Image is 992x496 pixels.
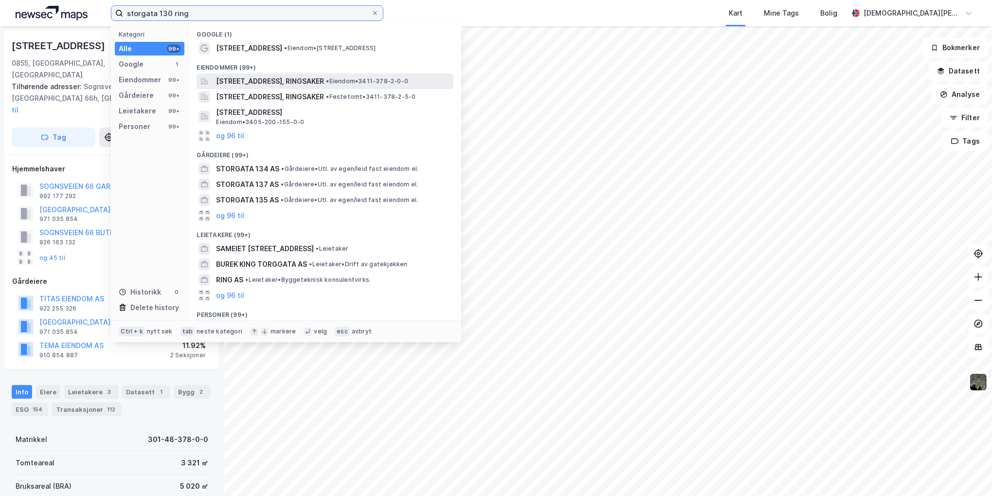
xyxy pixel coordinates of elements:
[309,260,312,268] span: •
[119,105,156,117] div: Leietakere
[326,93,415,101] span: Festetomt • 3411-378-2-5-0
[284,44,287,52] span: •
[864,7,961,19] div: [DEMOGRAPHIC_DATA][PERSON_NAME]
[180,480,208,492] div: 5 020 ㎡
[64,385,118,399] div: Leietakere
[39,239,75,246] div: 926 163 132
[281,165,418,173] span: Gårdeiere • Utl. av egen/leid fast eiendom el.
[316,245,348,253] span: Leietaker
[105,387,114,397] div: 3
[12,38,107,54] div: [STREET_ADDRESS]
[39,351,78,359] div: 910 854 887
[216,274,243,286] span: RING AS
[245,276,371,284] span: Leietaker • Byggeteknisk konsulentvirks.
[189,223,461,241] div: Leietakere (99+)
[119,74,161,86] div: Eiendommer
[119,327,145,336] div: Ctrl + k
[189,303,461,321] div: Personer (99+)
[39,215,78,223] div: 971 035 854
[119,43,132,55] div: Alle
[216,91,324,103] span: [STREET_ADDRESS], RINGSAKER
[326,77,329,85] span: •
[52,403,121,416] div: Transaksjoner
[216,163,279,175] span: STORGATA 134 AS
[189,56,461,73] div: Eiendommer (99+)
[122,385,170,399] div: Datasett
[181,457,208,469] div: 3 321 ㎡
[216,243,314,255] span: SAMEIET [STREET_ADDRESS]
[335,327,350,336] div: esc
[216,258,307,270] span: BUREK KING TORGGATA AS
[216,194,279,206] span: STORGATA 135 AS
[119,286,161,298] div: Historikk
[119,31,184,38] div: Kategori
[31,404,44,414] div: 154
[170,340,206,351] div: 11.92%
[216,42,282,54] span: [STREET_ADDRESS]
[943,449,992,496] iframe: Chat Widget
[309,260,407,268] span: Leietaker • Drift av gatekjøkken
[105,404,117,414] div: 112
[167,107,180,115] div: 99+
[119,90,154,101] div: Gårdeiere
[12,57,136,81] div: 0855, [GEOGRAPHIC_DATA], [GEOGRAPHIC_DATA]
[216,75,324,87] span: [STREET_ADDRESS], RINGSAKER
[326,93,329,100] span: •
[12,276,212,287] div: Gårdeiere
[189,23,461,40] div: Google (1)
[245,276,248,283] span: •
[147,328,173,335] div: nytt søk
[271,328,296,335] div: markere
[12,81,204,116] div: Sognsveien 66j, [GEOGRAPHIC_DATA] 66h, [GEOGRAPHIC_DATA] 66g
[216,130,244,142] button: og 96 til
[922,38,988,57] button: Bokmerker
[197,387,206,397] div: 2
[197,328,242,335] div: neste kategori
[189,144,461,161] div: Gårdeiere (99+)
[216,290,244,301] button: og 96 til
[352,328,372,335] div: avbryt
[932,85,988,104] button: Analyse
[969,373,988,391] img: 9k=
[12,82,84,91] span: Tilhørende adresser:
[148,434,208,445] div: 301-48-378-0-0
[764,7,799,19] div: Mine Tags
[16,480,72,492] div: Bruksareal (BRA)
[281,181,418,188] span: Gårdeiere • Utl. av egen/leid fast eiendom el.
[167,45,180,53] div: 99+
[12,128,95,147] button: Tag
[167,123,180,130] div: 99+
[170,351,206,359] div: 2 Seksjoner
[12,163,212,175] div: Hjemmelshaver
[281,165,284,172] span: •
[12,403,48,416] div: ESG
[167,76,180,84] div: 99+
[130,302,179,313] div: Delete history
[216,107,450,118] span: [STREET_ADDRESS]
[119,58,144,70] div: Google
[216,118,304,126] span: Eiendom • 3405-200-155-0-0
[281,196,418,204] span: Gårdeiere • Utl. av egen/leid fast eiendom el.
[820,7,837,19] div: Bolig
[281,196,284,203] span: •
[284,44,376,52] span: Eiendom • [STREET_ADDRESS]
[729,7,742,19] div: Kart
[941,108,988,128] button: Filter
[16,457,54,469] div: Tomteareal
[39,305,76,312] div: 922 255 326
[173,288,180,296] div: 0
[326,77,408,85] span: Eiendom • 3411-378-2-0-0
[316,245,319,252] span: •
[157,387,166,397] div: 1
[281,181,284,188] span: •
[216,179,279,190] span: STORGATA 137 AS
[16,434,47,445] div: Matrikkel
[16,6,88,20] img: logo.a4113a55bc3d86da70a041830d287a7e.svg
[173,60,180,68] div: 1
[929,61,988,81] button: Datasett
[36,385,60,399] div: Eiere
[216,210,244,221] button: og 96 til
[39,192,76,200] div: 992 177 292
[180,327,195,336] div: tab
